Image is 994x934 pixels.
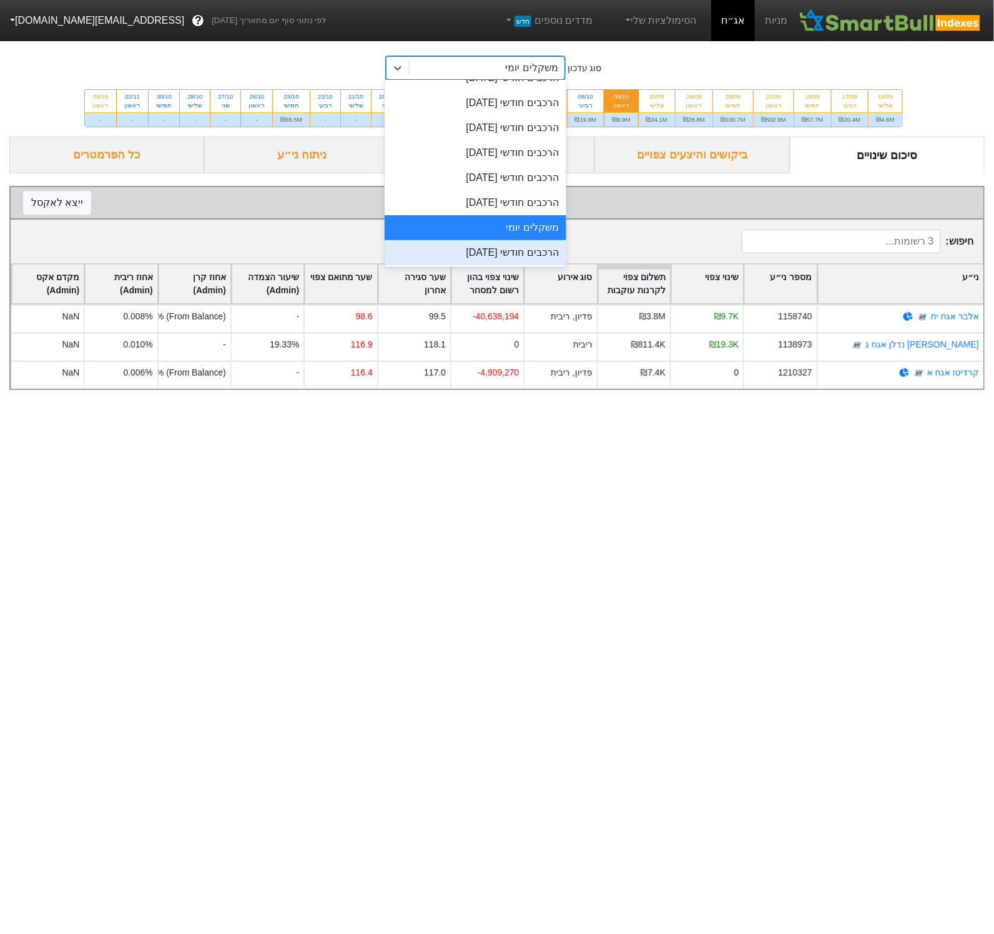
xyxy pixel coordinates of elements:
[385,190,566,215] div: הרכבים חודשי [DATE]
[92,101,109,110] div: ראשון
[123,366,152,379] div: 0.006%
[683,101,705,110] div: ראשון
[385,265,566,290] div: הרכבים חודשי [DATE]
[604,112,637,127] div: ₪8.9M
[744,265,816,303] div: Toggle SortBy
[149,112,179,127] div: -
[241,112,272,127] div: -
[92,92,109,101] div: 05/10
[318,92,333,101] div: 22/10
[734,366,739,379] div: 0
[218,101,233,110] div: שני
[351,366,373,379] div: 116.4
[356,310,373,323] div: 98.6
[742,230,973,253] span: חיפוש :
[505,61,558,75] div: משקלים יומי
[62,310,79,323] div: NaN
[212,14,326,27] span: לפי נתוני סוף יום מתאריך [DATE]
[385,165,566,190] div: הרכבים חודשי [DATE]
[123,338,152,351] div: 0.010%
[646,101,668,110] div: שלישי
[742,230,940,253] input: 3 רשומות...
[514,338,519,351] div: 0
[117,112,148,127] div: -
[917,311,929,324] img: tase link
[761,92,786,101] div: 21/09
[230,361,303,389] div: -
[280,92,302,101] div: 23/10
[124,101,140,110] div: ראשון
[341,112,371,127] div: -
[379,101,394,110] div: שני
[62,338,79,351] div: NaN
[232,265,303,303] div: Toggle SortBy
[348,92,363,101] div: 21/10
[869,112,902,127] div: ₪4.6M
[612,101,630,110] div: ראשון
[62,366,79,379] div: NaN
[280,101,302,110] div: חמישי
[575,101,597,110] div: רביעי
[832,112,869,127] div: ₪20.4M
[123,310,152,323] div: 0.008%
[195,12,202,29] span: ?
[568,112,604,127] div: ₪19.9M
[641,366,666,379] div: ₪7.4K
[797,8,984,33] img: SmartBull
[385,90,566,115] div: הרכבים חודשי [DATE]
[671,265,743,303] div: Toggle SortBy
[802,101,824,110] div: חמישי
[156,101,172,110] div: חמישי
[709,338,739,351] div: ₪19.3K
[210,112,240,127] div: -
[802,92,824,101] div: 18/09
[851,339,864,352] img: tase link
[927,367,979,377] a: קרדיטו אגח א
[424,338,446,351] div: 118.1
[204,137,399,173] div: ניתוח ני״ע
[351,338,373,351] div: 116.9
[779,366,812,379] div: 1210327
[839,101,861,110] div: רביעי
[676,112,712,127] div: ₪28.8M
[348,101,363,110] div: שלישי
[818,265,983,303] div: Toggle SortBy
[568,62,602,75] div: סוג עדכון
[931,311,979,321] a: אלבר אגח יח
[876,92,894,101] div: 16/09
[779,338,812,351] div: 1138973
[12,265,84,303] div: Toggle SortBy
[913,367,925,380] img: tase link
[478,366,519,379] div: -4,909,270
[156,92,172,101] div: 30/10
[721,92,745,101] div: 25/09
[790,137,985,173] div: סיכום שינויים
[754,112,794,127] div: ₪502.9M
[318,101,333,110] div: רביעי
[23,191,91,215] button: ייצא לאקסל
[159,265,230,303] div: Toggle SortBy
[594,137,789,173] div: ביקושים והיצעים צפויים
[385,115,566,140] div: הרכבים חודשי [DATE]
[794,112,831,127] div: ₪57.7M
[23,193,971,212] div: סיכום שינויים
[514,16,531,27] span: חדש
[714,310,739,323] div: ₪9.7K
[575,92,597,101] div: 08/10
[721,101,745,110] div: חמישי
[551,366,593,379] div: פדיון, ריבית
[524,265,596,303] div: Toggle SortBy
[451,265,523,303] div: Toggle SortBy
[424,366,446,379] div: 117.0
[385,215,566,240] div: משקלים יומי
[612,92,630,101] div: 05/10
[305,265,376,303] div: Toggle SortBy
[876,101,894,110] div: שלישי
[385,140,566,165] div: הרכבים חודשי [DATE]
[631,338,666,351] div: ₪811.4K
[618,8,702,33] a: הסימולציות שלי
[248,101,265,110] div: ראשון
[865,339,979,349] a: [PERSON_NAME] נדלן אגח ג
[379,92,394,101] div: 20/10
[573,338,593,351] div: ריבית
